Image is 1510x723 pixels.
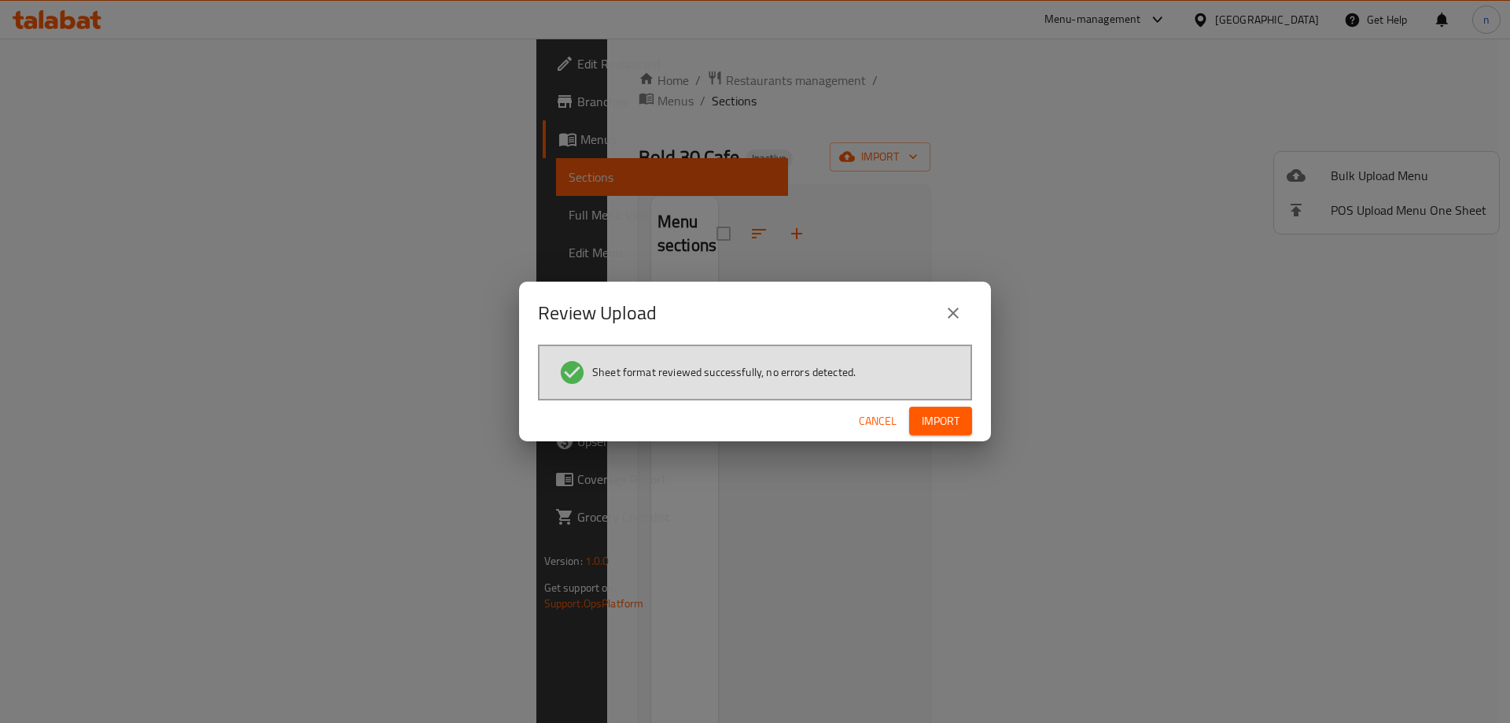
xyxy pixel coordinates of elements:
[922,411,959,431] span: Import
[934,294,972,332] button: close
[592,364,856,380] span: Sheet format reviewed successfully, no errors detected.
[853,407,903,436] button: Cancel
[859,411,897,431] span: Cancel
[909,407,972,436] button: Import
[538,301,657,326] h2: Review Upload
